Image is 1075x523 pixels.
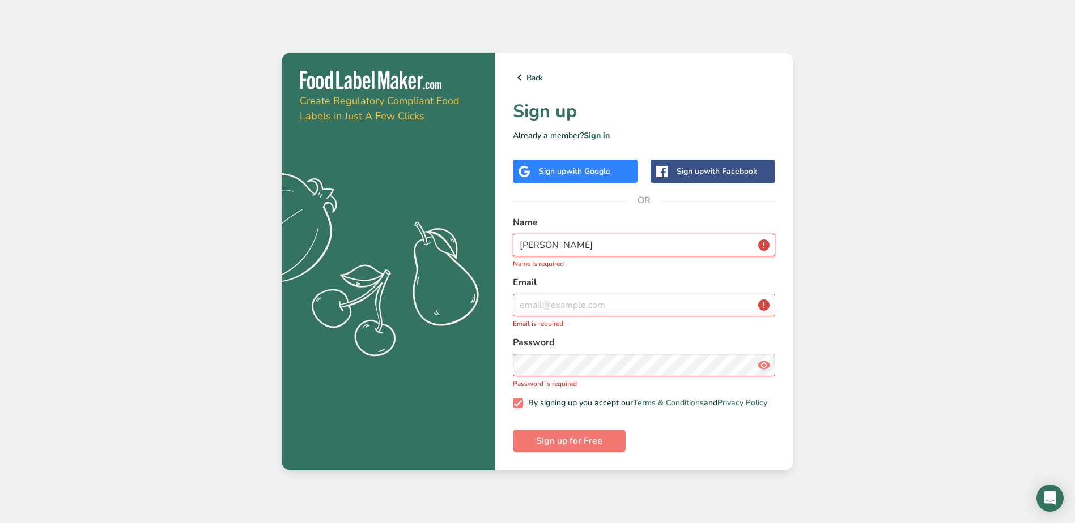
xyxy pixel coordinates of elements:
[677,165,757,177] div: Sign up
[539,165,610,177] div: Sign up
[513,259,775,269] p: Name is required
[513,336,775,349] label: Password
[513,379,775,389] p: Password is required
[513,98,775,125] h1: Sign up
[513,294,775,316] input: email@example.com
[633,397,704,408] a: Terms & Conditions
[717,397,767,408] a: Privacy Policy
[523,398,768,408] span: By signing up you accept our and
[513,234,775,256] input: John Doe
[513,216,775,229] label: Name
[627,183,661,217] span: OR
[300,71,441,89] img: Food Label Maker
[704,166,757,177] span: with Facebook
[513,71,775,84] a: Back
[584,130,610,141] a: Sign in
[300,94,460,123] span: Create Regulatory Compliant Food Labels in Just A Few Clicks
[513,276,775,289] label: Email
[536,434,602,448] span: Sign up for Free
[513,430,626,452] button: Sign up for Free
[1036,485,1064,512] div: Open Intercom Messenger
[513,130,775,142] p: Already a member?
[513,319,775,329] p: Email is required
[566,166,610,177] span: with Google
